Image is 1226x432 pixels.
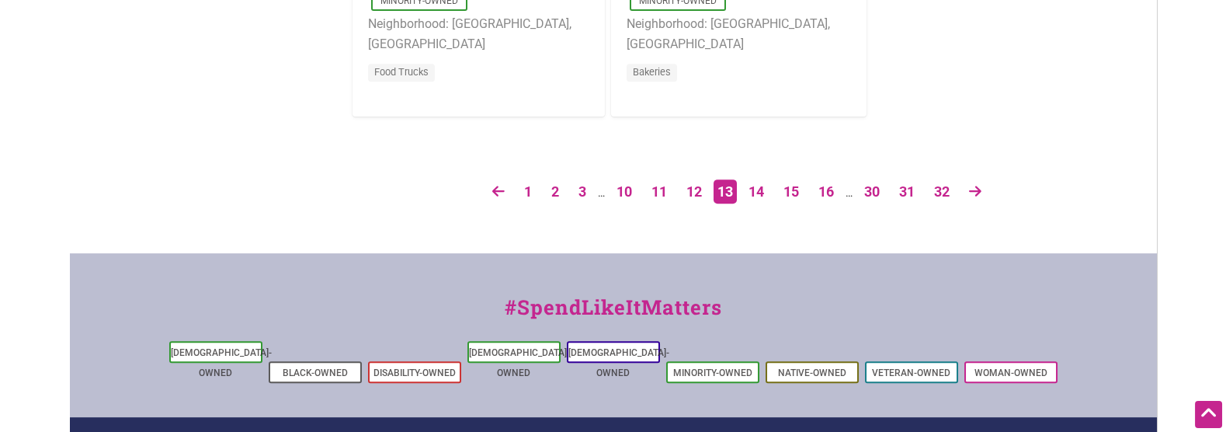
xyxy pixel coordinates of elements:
a: [DEMOGRAPHIC_DATA]-Owned [469,347,570,378]
a: Page 3 [571,179,594,206]
a: Woman-Owned [974,368,1047,378]
a: Veteran-Owned [872,368,950,378]
a: Page 15 [776,179,807,206]
a: Disability-Owned [373,368,456,378]
a: Page 14 [741,179,772,206]
a: Black-Owned [283,368,348,378]
a: Page 11 [644,179,675,206]
div: #SpendLikeItMatters [70,292,1157,338]
a: Page 10 [609,179,640,206]
a: Page 32 [926,179,957,206]
a: Page 2 [544,179,567,206]
a: Page 1 [516,179,540,206]
a: [DEMOGRAPHIC_DATA]-Owned [568,347,669,378]
span: … [598,186,605,199]
a: Page 30 [856,179,887,206]
span: Page 13 [714,179,737,204]
div: Scroll Back to Top [1195,401,1222,428]
li: Neighborhood: [GEOGRAPHIC_DATA], [GEOGRAPHIC_DATA] [627,14,851,54]
span: … [846,186,853,199]
li: Neighborhood: [GEOGRAPHIC_DATA], [GEOGRAPHIC_DATA] [368,14,589,54]
a: Food Trucks [374,66,429,78]
a: Minority-Owned [673,368,752,378]
a: Native-Owned [778,368,846,378]
a: [DEMOGRAPHIC_DATA]-Owned [171,347,272,378]
a: Page 16 [811,179,842,206]
a: Page 31 [891,179,922,206]
a: Bakeries [633,66,671,78]
a: Page 12 [679,179,710,206]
